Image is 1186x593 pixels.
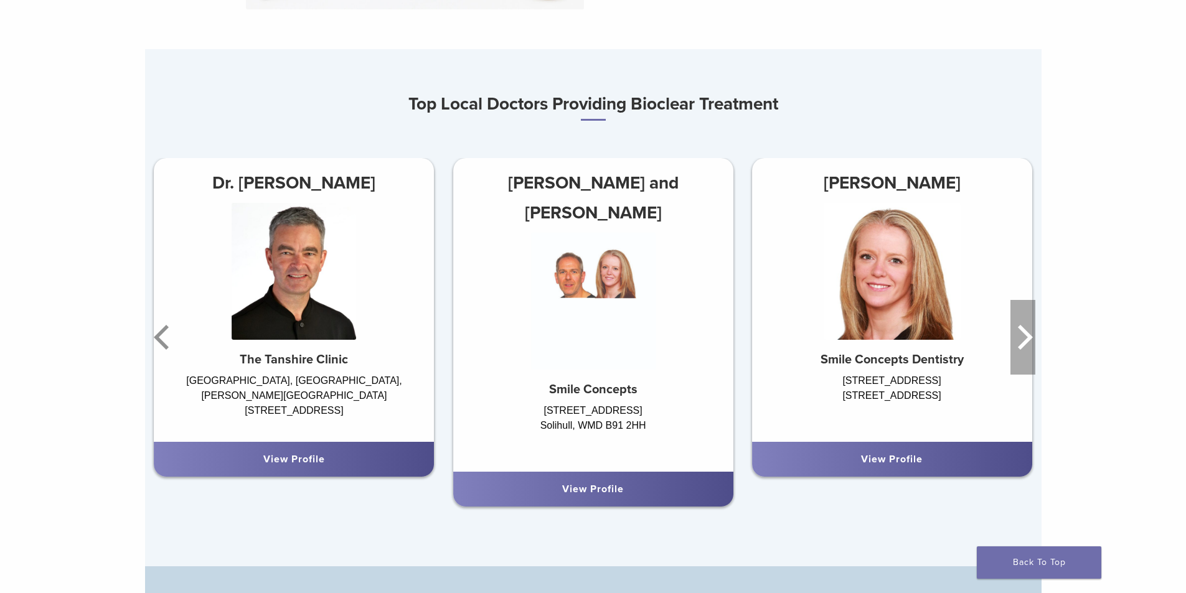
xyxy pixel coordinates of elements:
img: Dr. Claire Burgess [824,203,961,340]
a: View Profile [263,453,325,465]
div: [STREET_ADDRESS] [STREET_ADDRESS] [752,373,1032,429]
div: [STREET_ADDRESS] Solihull, WMD B91 2HH [453,403,733,459]
strong: Smile Concepts Dentistry [821,352,964,367]
a: View Profile [562,483,624,495]
h3: [PERSON_NAME] and [PERSON_NAME] [453,168,733,228]
strong: The Tanshire Clinic [240,352,348,367]
a: View Profile [861,453,923,465]
button: Previous [151,300,176,375]
h3: Top Local Doctors Providing Bioclear Treatment [145,89,1042,121]
img: Dr. Richard Brooks [232,203,356,340]
a: Back To Top [977,546,1101,579]
img: Dr. Claire Burgess and Dr. Dominic Hassall [531,233,656,370]
div: [GEOGRAPHIC_DATA], [GEOGRAPHIC_DATA], [PERSON_NAME][GEOGRAPHIC_DATA] [STREET_ADDRESS] [154,373,434,429]
strong: Smile Concepts [549,382,638,397]
h3: Dr. [PERSON_NAME] [154,168,434,198]
h3: [PERSON_NAME] [752,168,1032,198]
button: Next [1010,300,1035,375]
